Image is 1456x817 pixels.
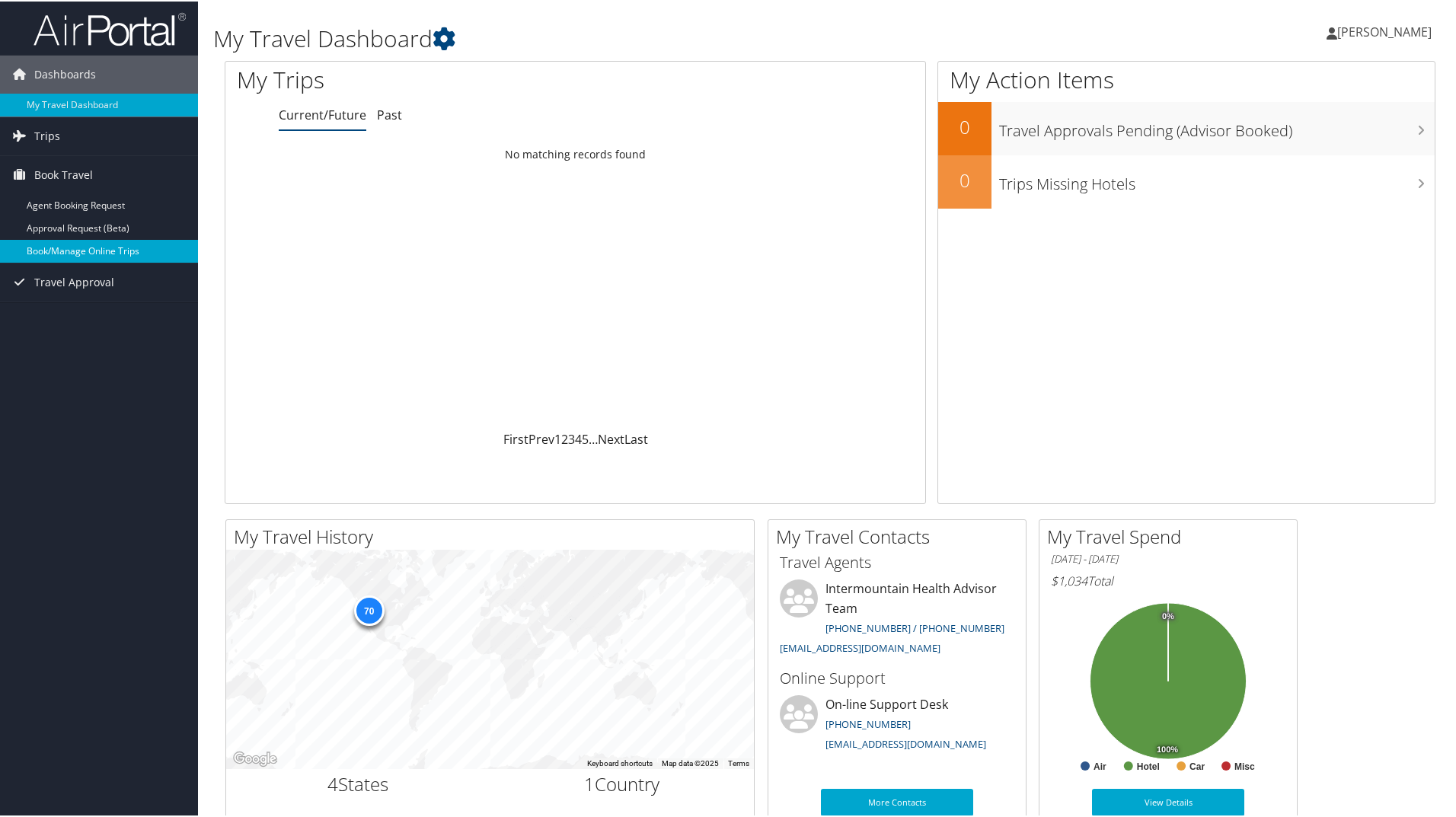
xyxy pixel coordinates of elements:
[34,262,114,300] span: Travel Approval
[776,522,1026,548] h2: My Travel Contacts
[1092,787,1244,815] a: View Details
[1051,571,1285,588] h6: Total
[1051,571,1087,588] span: $1,034
[34,155,93,193] span: Book Travel
[353,594,384,624] div: 70
[1337,22,1432,39] span: [PERSON_NAME]
[1047,522,1297,548] h2: My Travel Spend
[1189,760,1205,771] text: Car
[230,748,280,768] img: Google
[1234,760,1255,771] text: Misc
[528,429,554,446] a: Prev
[238,770,479,796] h2: States
[825,620,1004,633] a: [PHONE_NUMBER] / [PHONE_NUMBER]
[584,770,595,795] span: 1
[1327,8,1447,53] a: [PERSON_NAME]
[772,578,1022,659] li: Intermountain Health Advisor Team
[598,429,624,446] a: Next
[575,429,582,446] a: 4
[1162,611,1174,620] tspan: 0%
[999,111,1435,140] h3: Travel Approvals Pending (Advisor Booked)
[772,694,1022,756] li: On-line Support Desk
[561,429,568,446] a: 2
[503,429,528,446] a: First
[225,139,925,167] td: No matching records found
[502,770,743,796] h2: Country
[568,429,575,446] a: 3
[1051,551,1285,565] h6: [DATE] - [DATE]
[780,666,1014,688] h3: Online Support
[662,758,719,766] span: Map data ©2025
[230,748,280,768] a: Open this area in Google Maps (opens a new window)
[213,21,1036,53] h1: My Travel Dashboard
[589,429,598,446] span: …
[34,54,96,92] span: Dashboards
[821,787,973,815] a: More Contacts
[938,154,1435,207] a: 0Trips Missing Hotels
[624,429,648,446] a: Last
[938,62,1435,94] h1: My Action Items
[34,116,60,154] span: Trips
[938,166,991,192] h2: 0
[825,736,986,749] a: [EMAIL_ADDRESS][DOMAIN_NAME]
[554,429,561,446] a: 1
[1157,744,1178,753] tspan: 100%
[1094,760,1106,771] text: Air
[999,164,1435,193] h3: Trips Missing Hotels
[825,716,911,729] a: [PHONE_NUMBER]
[377,105,402,122] a: Past
[582,429,589,446] a: 5
[587,757,653,768] button: Keyboard shortcuts
[327,770,338,795] span: 4
[234,522,754,548] h2: My Travel History
[728,758,749,766] a: Terms (opens in new tab)
[938,113,991,139] h2: 0
[780,551,1014,572] h3: Travel Agents
[34,10,186,46] img: airportal-logo.png
[780,640,940,653] a: [EMAIL_ADDRESS][DOMAIN_NAME]
[237,62,622,94] h1: My Trips
[279,105,366,122] a: Current/Future
[1137,760,1160,771] text: Hotel
[938,101,1435,154] a: 0Travel Approvals Pending (Advisor Booked)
